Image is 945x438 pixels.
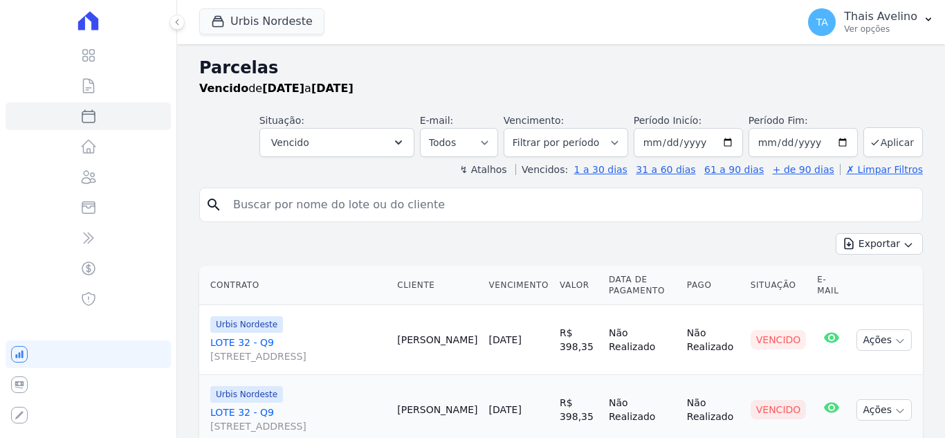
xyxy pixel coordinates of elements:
[749,113,858,128] label: Período Fim:
[751,330,807,349] div: Vencido
[681,305,745,375] td: Não Realizado
[392,266,483,305] th: Cliente
[636,164,695,175] a: 31 a 60 dias
[634,115,701,126] label: Período Inicío:
[554,266,603,305] th: Valor
[210,349,386,363] span: [STREET_ADDRESS]
[836,233,923,255] button: Exportar
[293,292,329,302] label: Vencido
[840,164,923,175] a: ✗ Limpar Filtros
[225,191,917,219] input: Buscar por nome do lote ou do cliente
[293,172,370,182] label: Selecionar todos
[392,305,483,375] td: [PERSON_NAME]
[745,266,812,305] th: Situação
[459,164,506,175] label: ↯ Atalhos
[210,419,386,433] span: [STREET_ADDRESS]
[751,400,807,419] div: Vencido
[293,254,351,264] label: Processando
[199,55,923,80] h2: Parcelas
[311,82,354,95] strong: [DATE]
[574,164,627,175] a: 1 a 30 dias
[259,128,414,157] button: Vencido
[554,305,603,375] td: R$ 398,35
[844,24,917,35] p: Ver opções
[262,82,304,95] strong: [DATE]
[844,10,917,24] p: Thais Avelino
[210,316,283,333] span: Urbis Nordeste
[856,329,912,351] button: Ações
[816,17,828,27] span: TA
[199,266,392,305] th: Contrato
[515,164,568,175] label: Vencidos:
[811,266,851,305] th: E-mail
[293,273,342,284] label: Cancelado
[797,3,945,42] button: TA Thais Avelino Ver opções
[504,115,564,126] label: Vencimento:
[210,386,283,403] span: Urbis Nordeste
[863,127,923,157] button: Aplicar
[259,115,304,126] label: Situação:
[489,334,522,345] a: [DATE]
[210,405,386,433] a: LOTE 32 - Q9[STREET_ADDRESS]
[293,235,315,246] label: Pago
[365,306,403,326] button: Aplicar
[293,216,342,226] label: Em Aberto
[205,197,222,213] i: search
[773,164,834,175] a: + de 90 dias
[681,266,745,305] th: Pago
[603,305,681,375] td: Não Realizado
[704,164,764,175] a: 61 a 90 dias
[856,399,912,421] button: Ações
[210,336,386,363] a: LOTE 32 - Q9[STREET_ADDRESS]
[271,134,309,151] span: Vencido
[199,80,354,97] p: de a
[603,266,681,305] th: Data de Pagamento
[199,8,324,35] button: Urbis Nordeste
[489,404,522,415] a: [DATE]
[199,82,248,95] strong: Vencido
[293,197,340,207] label: Agendado
[420,115,454,126] label: E-mail:
[484,266,554,305] th: Vencimento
